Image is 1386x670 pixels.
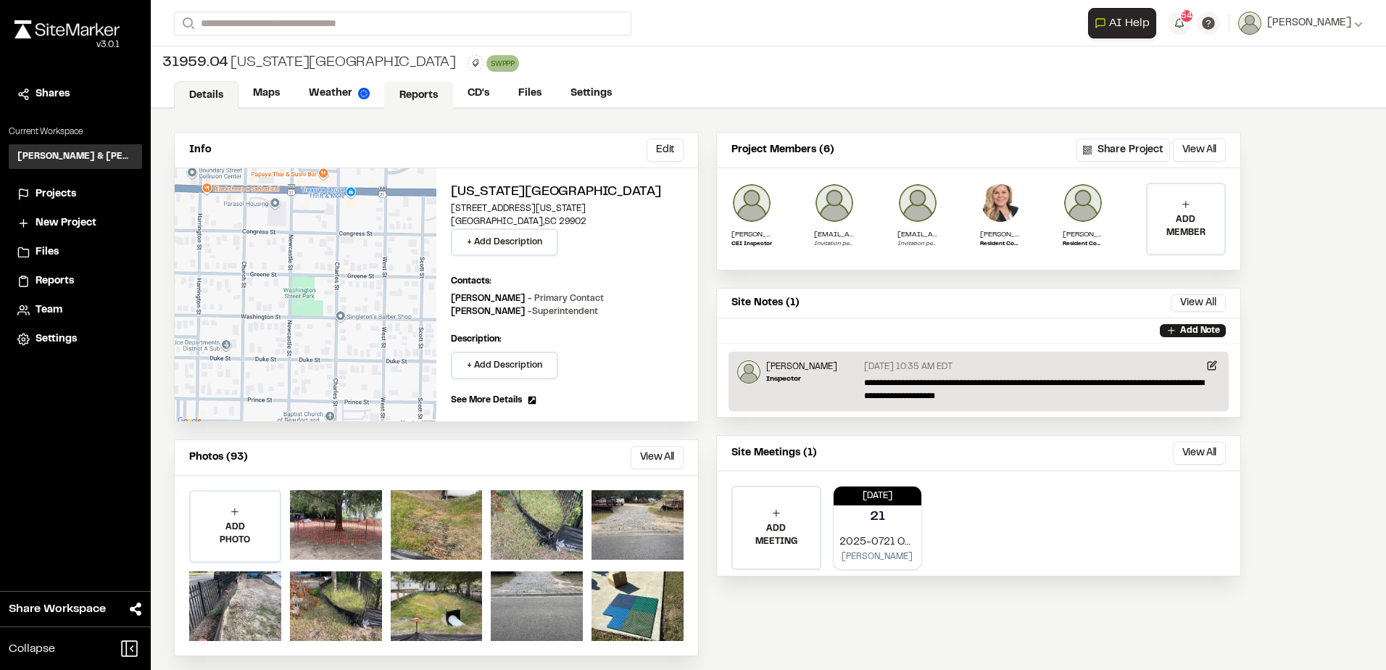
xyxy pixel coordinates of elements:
p: [EMAIL_ADDRESS][DOMAIN_NAME] [897,229,938,240]
p: CEI Inspector [731,240,772,249]
p: [GEOGRAPHIC_DATA] , SC 29902 [451,215,684,228]
span: See More Details [451,394,522,407]
a: Shares [17,86,133,102]
button: Share Project [1076,138,1170,162]
p: [PERSON_NAME] [839,550,916,563]
div: SWPPP [486,55,519,72]
button: 54 [1168,12,1191,35]
a: Reports [17,273,133,289]
img: Elizabeth Sanders [980,183,1021,223]
p: [PERSON_NAME] [451,305,598,318]
span: Settings [36,331,77,347]
button: Edit [647,138,684,162]
p: Resident Construction Manager [980,240,1021,249]
span: Reports [36,273,74,289]
div: [US_STATE][GEOGRAPHIC_DATA] [162,52,456,74]
p: [PERSON_NAME] [731,229,772,240]
a: Settings [556,80,626,107]
a: Files [17,244,133,260]
p: [EMAIL_ADDRESS][DOMAIN_NAME] [814,229,855,240]
a: Weather [294,80,384,107]
a: CD's [453,80,504,107]
a: Projects [17,186,133,202]
p: Photos (93) [189,450,248,466]
p: Contacts: [451,275,491,288]
h3: [PERSON_NAME] & [PERSON_NAME] Inc. [17,150,133,163]
a: Reports [384,81,453,109]
img: rebrand.png [14,20,120,38]
button: View All [1173,138,1226,162]
img: precipai.png [358,88,370,99]
button: Open AI Assistant [1088,8,1156,38]
p: [PERSON_NAME] [766,360,837,373]
p: Site Notes (1) [731,295,800,311]
a: Maps [238,80,294,107]
img: Joe Gillenwater [731,183,772,223]
p: Description: [451,333,684,346]
span: Files [36,244,59,260]
div: Open AI Assistant [1088,8,1162,38]
p: Invitation pending [814,240,855,249]
button: + Add Description [451,352,558,379]
p: [STREET_ADDRESS][US_STATE] [451,202,684,215]
p: Site Meetings (1) [731,445,817,461]
a: Team [17,302,133,318]
p: 21 [870,508,885,527]
span: - Primary Contact [528,295,604,302]
span: 31959.04 [162,52,228,74]
p: [DATE] [834,489,922,502]
span: [PERSON_NAME] [1267,15,1351,31]
span: Team [36,302,62,318]
p: Current Workspace [9,125,142,138]
button: + Add Description [451,228,558,256]
div: Oh geez...please don't... [14,38,120,51]
p: Project Members (6) [731,142,834,158]
p: ADD MEETING [733,522,820,548]
a: Details [174,81,238,109]
p: Info [189,142,211,158]
p: [PERSON_NAME] [980,229,1021,240]
p: Inspector [766,373,837,384]
span: Projects [36,186,76,202]
span: 54 [1181,9,1192,22]
a: Files [504,80,556,107]
img: Jeb Crews [737,360,760,384]
a: New Project [17,215,133,231]
p: Resident Construction Manager [1063,240,1103,249]
button: Search [174,12,200,36]
span: Collapse [9,640,55,658]
button: View All [1173,442,1226,465]
p: Invitation pending [897,240,938,249]
span: AI Help [1109,15,1150,32]
button: View All [1171,294,1226,312]
span: Share Workspace [9,600,106,618]
button: Edit Tags [468,55,484,71]
p: ADD MEMBER [1148,213,1224,239]
button: View All [631,446,684,469]
span: Shares [36,86,70,102]
a: Settings [17,331,133,347]
p: 2025-0721 OAC [839,534,916,550]
p: [DATE] 10:35 AM EDT [864,360,953,373]
p: [PERSON_NAME] [451,292,604,305]
img: Lance Stroble [1063,183,1103,223]
img: User [1238,12,1261,35]
span: New Project [36,215,96,231]
button: [PERSON_NAME] [1238,12,1363,35]
span: - Superintendent [528,308,598,315]
h2: [US_STATE][GEOGRAPHIC_DATA] [451,183,684,202]
p: Add Note [1180,324,1220,337]
p: ADD PHOTO [191,521,280,547]
img: photo [897,183,938,223]
p: [PERSON_NAME] [1063,229,1103,240]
